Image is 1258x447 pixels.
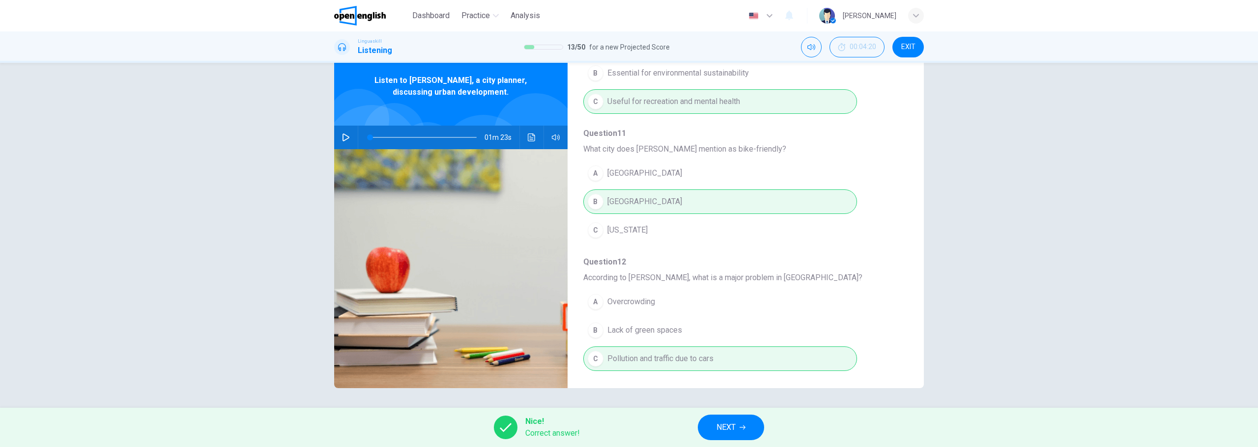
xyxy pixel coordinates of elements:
[901,43,915,51] span: EXIT
[716,421,736,434] span: NEXT
[334,6,408,26] a: OpenEnglish logo
[583,272,892,284] span: According to [PERSON_NAME], what is a major problem in [GEOGRAPHIC_DATA]?
[589,41,670,53] span: for a new Projected Score
[524,126,540,149] button: Click to see the audio transcription
[567,41,585,53] span: 13 / 50
[819,8,835,24] img: Profile picture
[457,7,503,25] button: Practice
[525,427,580,439] span: Correct answer!
[829,37,885,57] div: Hide
[334,6,386,26] img: OpenEnglish logo
[829,37,885,57] button: 00:04:20
[485,126,519,149] span: 01m 23s
[583,143,892,155] span: What city does [PERSON_NAME] mention as bike-friendly?
[461,10,490,22] span: Practice
[698,415,764,440] button: NEXT
[525,416,580,427] span: Nice!
[583,256,892,268] span: Question 12
[801,37,822,57] div: Mute
[850,43,876,51] span: 00:04:20
[511,10,540,22] span: Analysis
[408,7,454,25] button: Dashboard
[334,149,568,388] img: Listen to Maria, a city planner, discussing urban development.
[358,45,392,56] h1: Listening
[358,38,382,45] span: Linguaskill
[366,75,536,98] span: Listen to [PERSON_NAME], a city planner, discussing urban development.
[843,10,896,22] div: [PERSON_NAME]
[892,37,924,57] button: EXIT
[412,10,450,22] span: Dashboard
[747,12,760,20] img: en
[583,128,892,139] span: Question 11
[507,7,544,25] button: Analysis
